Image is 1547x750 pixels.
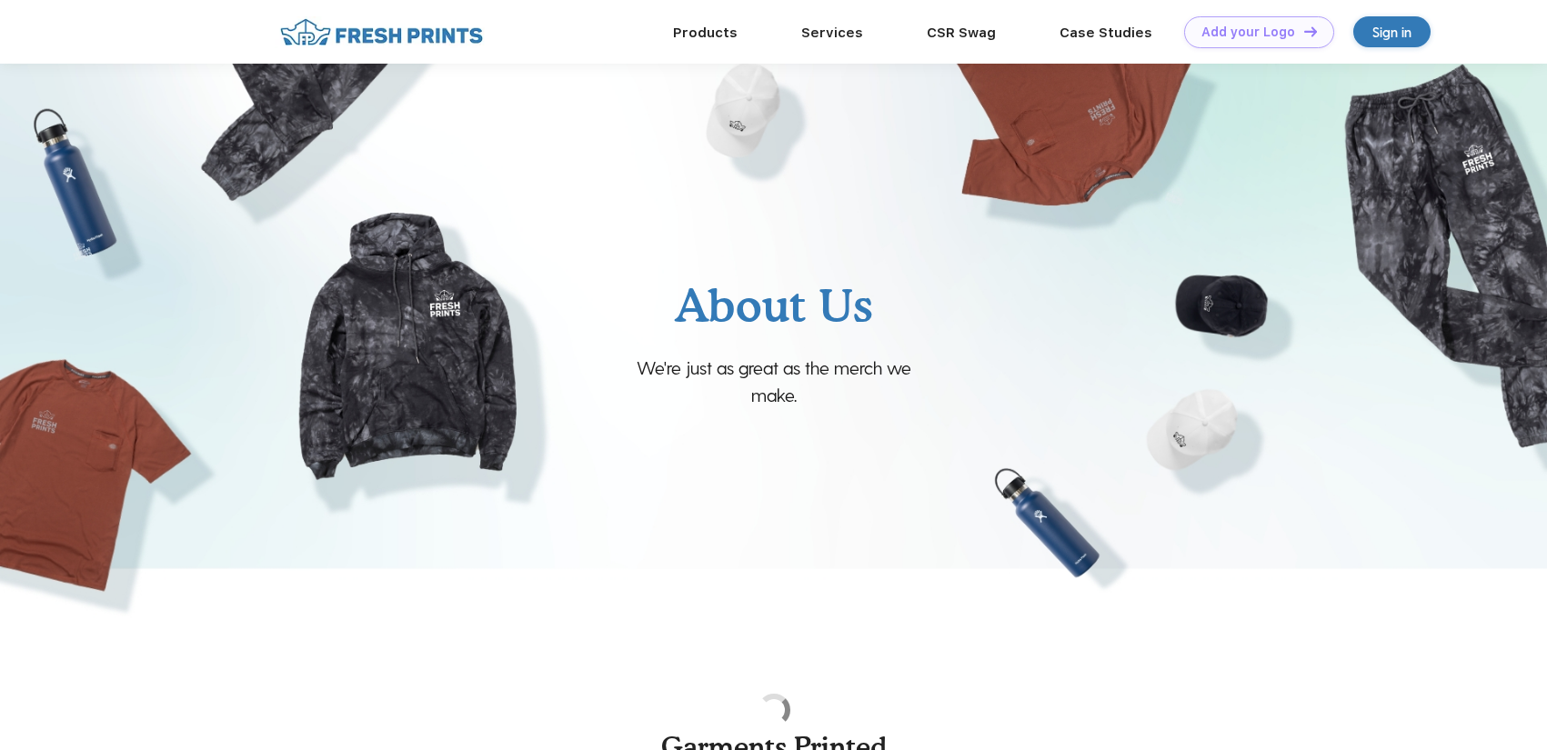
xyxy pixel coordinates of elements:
[275,16,488,48] img: fo%20logo%202.webp
[618,271,928,339] p: About Us
[1353,16,1431,47] a: Sign in
[673,25,738,41] a: Products
[1372,22,1411,43] div: Sign in
[1201,25,1295,40] div: Add your Logo
[1304,26,1317,36] img: DT
[618,354,928,408] p: We're just as great as the merch we make.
